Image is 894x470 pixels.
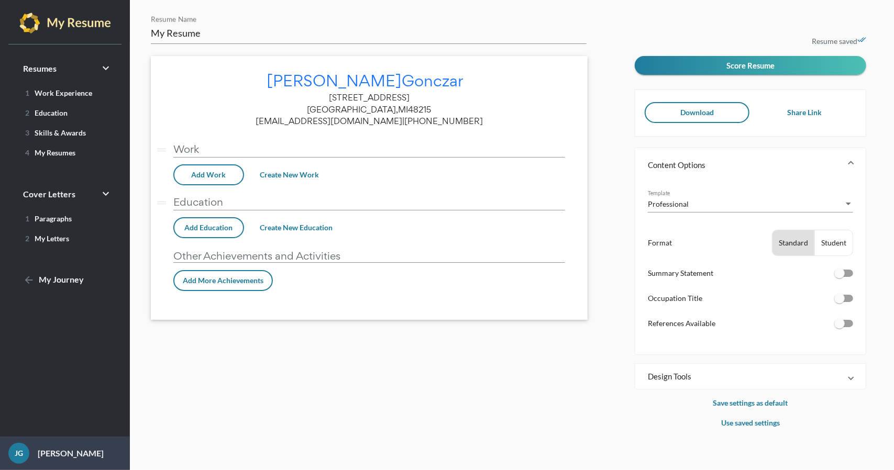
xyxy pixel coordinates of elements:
[251,165,327,184] button: Create New Work
[251,218,341,237] button: Create New Education
[21,148,76,157] span: My Resumes
[648,317,853,339] li: References Available
[772,230,814,255] button: Standard
[21,128,86,137] span: Skills & Awards
[13,104,117,121] a: 2Education
[25,148,29,157] span: 4
[25,108,29,117] span: 2
[21,88,93,97] span: Work Experience
[402,70,463,91] span: Gonczar
[13,124,117,141] a: 3Skills & Awards
[25,88,29,97] span: 1
[191,170,226,179] span: Add Work
[13,267,117,293] a: My Journey
[155,196,168,209] i: drag_handle
[13,144,117,161] a: 4My Resumes
[100,187,112,200] i: keyboard_arrow_right
[184,223,233,232] span: Add Education
[726,61,775,70] span: Score Resume
[13,84,117,101] a: 1Work Experience
[23,189,75,199] span: Cover Letters
[680,108,714,117] span: Download
[25,214,29,223] span: 1
[173,217,244,238] button: Add Education
[635,56,866,75] button: Score Resume
[21,214,72,223] span: Paragraphs
[648,160,841,170] mat-panel-title: Content Options
[8,443,29,464] div: JG
[648,267,853,288] li: Summary Statement
[183,276,263,285] span: Add More Achievements
[329,92,410,103] span: [STREET_ADDRESS]
[100,62,112,74] i: keyboard_arrow_right
[23,274,84,284] span: My Journey
[648,199,689,208] span: Professional
[21,108,68,117] span: Education
[29,447,104,460] p: [PERSON_NAME]
[648,230,853,256] li: Format
[25,128,29,137] span: 3
[155,143,168,156] i: drag_handle
[408,104,431,115] span: 48215
[635,364,866,389] mat-expansion-panel-header: Design Tools
[260,170,319,179] span: Create New Work
[648,198,853,209] mat-select: Template
[307,104,398,115] span: [GEOGRAPHIC_DATA],
[404,116,483,127] span: [PHONE_NUMBER]
[19,13,111,33] img: my-resume-light.png
[267,70,402,91] span: [PERSON_NAME]
[25,234,29,243] span: 2
[635,148,866,182] mat-expansion-panel-header: Content Options
[648,371,841,382] mat-panel-title: Design Tools
[151,27,587,40] input: Resume Name
[13,210,117,227] a: 1Paragraphs
[635,417,866,429] p: Use saved settings
[645,102,749,123] button: Download
[21,234,70,243] span: My Letters
[635,35,866,48] p: Resume saved
[23,63,57,73] span: Resumes
[753,102,857,123] button: Share Link
[256,116,402,127] span: [EMAIL_ADDRESS][DOMAIN_NAME]
[788,108,822,117] span: Share Link
[635,182,866,354] div: Content Options
[815,230,853,255] button: Student
[635,397,866,409] p: Save settings as default
[260,223,333,232] span: Create New Education
[13,230,117,247] a: 2My Letters
[173,250,565,263] p: Other Achievements and Activities
[173,164,244,185] button: Add Work
[23,274,36,287] mat-icon: arrow_back
[398,104,408,115] span: MI
[648,292,853,314] li: Occupation Title
[173,270,273,291] button: Add More Achievements
[402,116,404,127] span: |
[857,36,866,44] i: done_all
